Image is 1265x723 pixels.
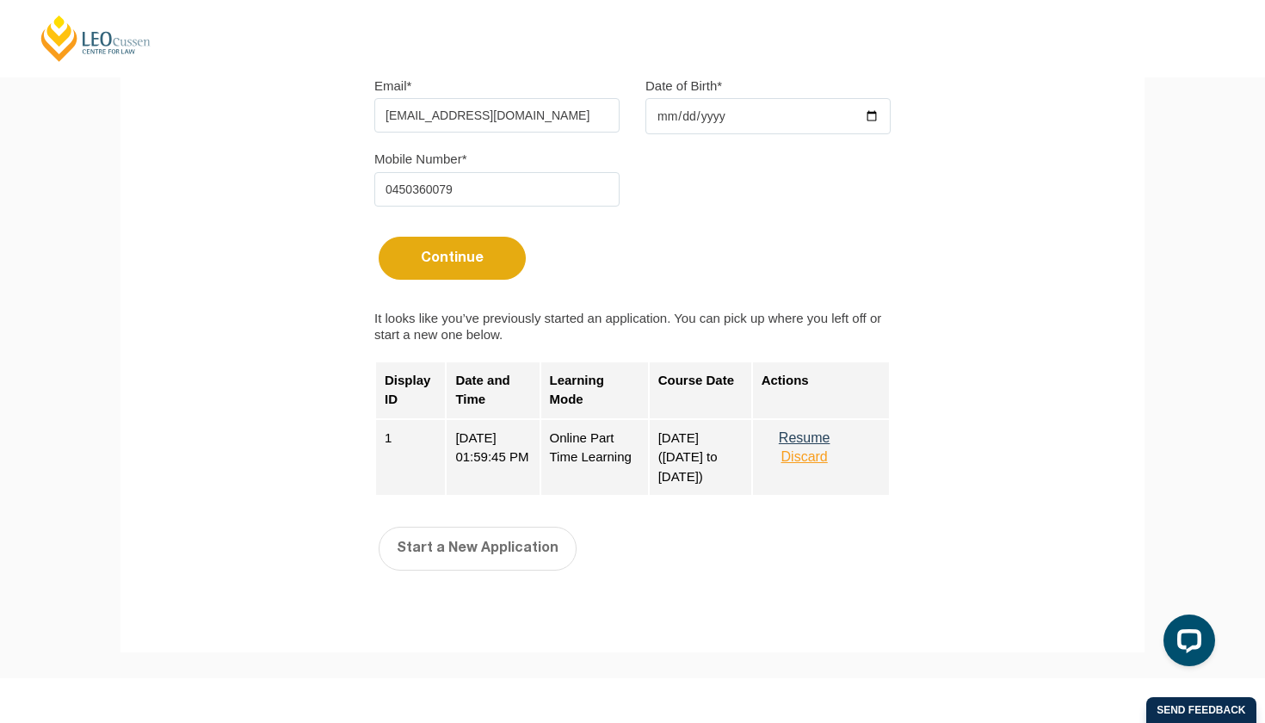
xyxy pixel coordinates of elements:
div: Online Part Time Learning [540,419,649,497]
button: Start a New Application [379,527,577,570]
div: [DATE] 01:59:45 PM [446,419,540,497]
strong: Display ID [385,373,430,407]
button: Resume [762,430,848,446]
div: 1 [375,419,446,497]
strong: Date and Time [455,373,509,407]
label: Email* [374,77,411,95]
button: Continue [379,237,526,280]
strong: Course Date [658,373,734,387]
label: Date of Birth* [645,77,722,95]
button: Discard [762,449,848,465]
input: Email [374,98,620,133]
label: Mobile Number* [374,151,467,168]
div: [DATE] ([DATE] to [DATE]) [649,419,752,497]
a: [PERSON_NAME] Centre for Law [39,14,153,63]
iframe: LiveChat chat widget [1150,608,1222,680]
strong: Learning Mode [550,373,604,407]
strong: Actions [762,373,809,387]
input: Mobile Number [374,172,620,207]
label: It looks like you’ve previously started an application. You can pick up where you left off or sta... [374,310,891,343]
